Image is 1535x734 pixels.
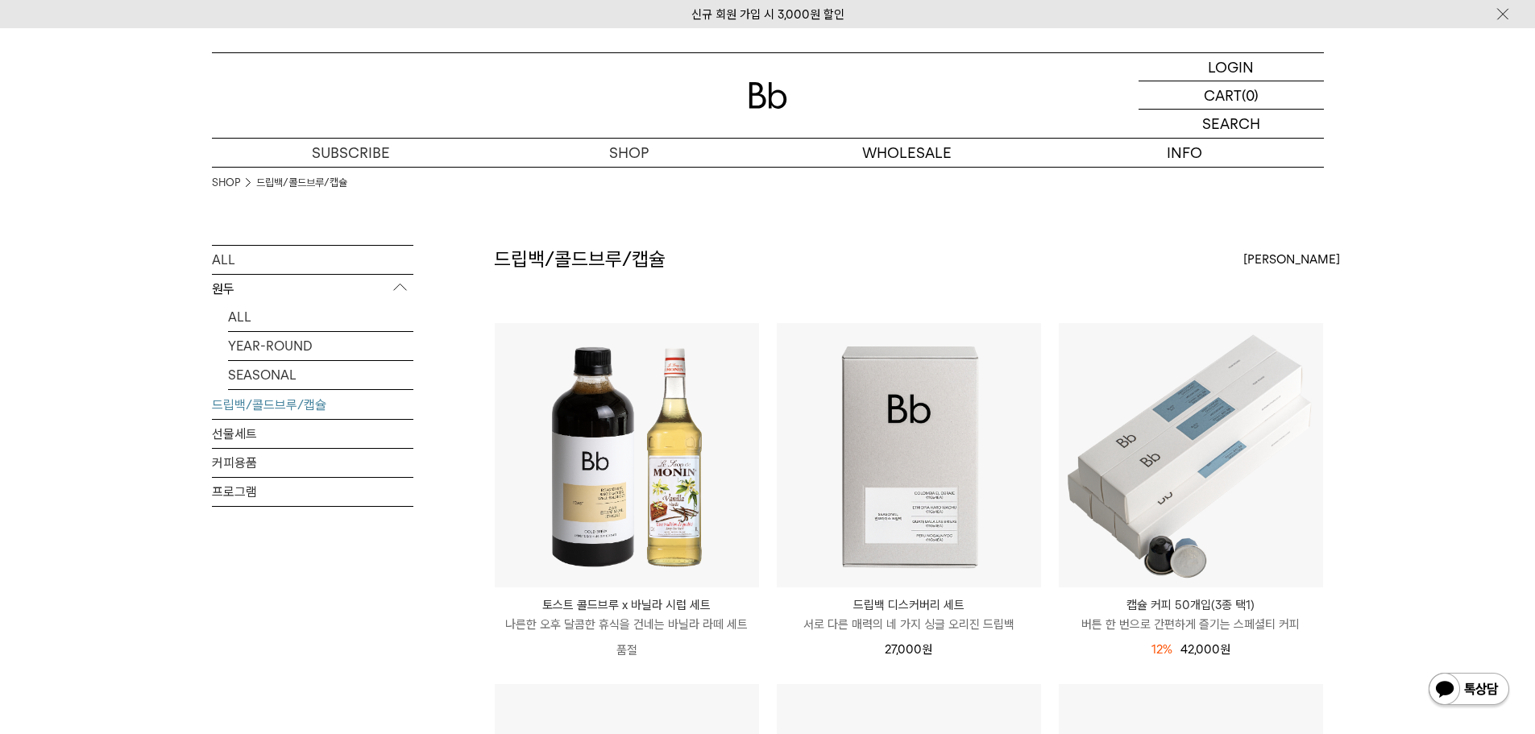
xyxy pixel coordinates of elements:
[1059,615,1323,634] p: 버튼 한 번으로 간편하게 즐기는 스페셜티 커피
[494,246,666,273] h2: 드립백/콜드브루/캡슐
[212,391,413,419] a: 드립백/콜드브루/캡슐
[1204,81,1242,109] p: CART
[212,246,413,274] a: ALL
[691,7,844,22] a: 신규 회원 가입 시 3,000원 할인
[212,275,413,304] p: 원두
[768,139,1046,167] p: WHOLESALE
[212,139,490,167] a: SUBSCRIBE
[1220,642,1230,657] span: 원
[922,642,932,657] span: 원
[490,139,768,167] a: SHOP
[1139,53,1324,81] a: LOGIN
[495,615,759,634] p: 나른한 오후 달콤한 휴식을 건네는 바닐라 라떼 세트
[212,449,413,477] a: 커피용품
[777,595,1041,615] p: 드립백 디스커버리 세트
[1208,53,1254,81] p: LOGIN
[1243,250,1340,269] span: [PERSON_NAME]
[256,175,347,191] a: 드립백/콜드브루/캡슐
[1059,595,1323,634] a: 캡슐 커피 50개입(3종 택1) 버튼 한 번으로 간편하게 즐기는 스페셜티 커피
[777,595,1041,634] a: 드립백 디스커버리 세트 서로 다른 매력의 네 가지 싱글 오리진 드립백
[495,323,759,587] img: 토스트 콜드브루 x 바닐라 시럽 세트
[228,332,413,360] a: YEAR-ROUND
[495,595,759,615] p: 토스트 콜드브루 x 바닐라 시럽 세트
[1151,640,1172,659] div: 12%
[228,361,413,389] a: SEASONAL
[495,595,759,634] a: 토스트 콜드브루 x 바닐라 시럽 세트 나른한 오후 달콤한 휴식을 건네는 바닐라 라떼 세트
[495,634,759,666] p: 품절
[749,82,787,109] img: 로고
[1202,110,1260,138] p: SEARCH
[777,323,1041,587] img: 드립백 디스커버리 세트
[1242,81,1259,109] p: (0)
[777,615,1041,634] p: 서로 다른 매력의 네 가지 싱글 오리진 드립백
[1046,139,1324,167] p: INFO
[212,175,240,191] a: SHOP
[212,478,413,506] a: 프로그램
[1139,81,1324,110] a: CART (0)
[1059,595,1323,615] p: 캡슐 커피 50개입(3종 택1)
[1427,671,1511,710] img: 카카오톡 채널 1:1 채팅 버튼
[228,303,413,331] a: ALL
[1059,323,1323,587] img: 캡슐 커피 50개입(3종 택1)
[885,642,932,657] span: 27,000
[1180,642,1230,657] span: 42,000
[212,420,413,448] a: 선물세트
